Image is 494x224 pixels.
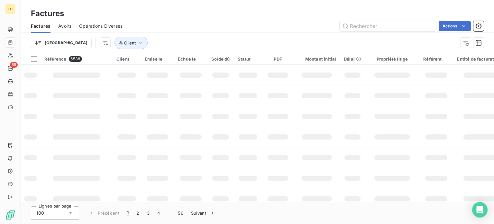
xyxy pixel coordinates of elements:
div: Émise le [145,56,170,62]
span: … [164,208,174,218]
span: 55 [10,62,18,68]
span: Référence [44,56,66,62]
button: Client [114,37,148,49]
span: Client [124,40,136,45]
span: Avoirs [58,23,71,29]
span: 100 [36,210,44,216]
input: Rechercher [340,21,436,31]
div: Propriété litige [369,56,416,62]
button: Suivant [187,206,220,220]
div: Échue le [178,56,204,62]
button: 3 [143,206,153,220]
button: 2 [133,206,143,220]
div: Statut [238,56,259,62]
button: Actions [439,21,471,31]
div: EC [5,4,15,14]
h3: Factures [31,8,64,19]
button: 56 [174,206,187,220]
div: Client [116,56,137,62]
span: 5538 [69,56,82,62]
span: Opérations Diverses [79,23,123,29]
span: Factures [31,23,50,29]
span: 1 [127,210,129,216]
button: Précédent [84,206,123,220]
button: 4 [153,206,164,220]
button: [GEOGRAPHIC_DATA] [31,38,92,48]
img: Logo LeanPay [5,210,15,220]
div: Délai [344,56,361,62]
div: Open Intercom Messenger [472,202,488,218]
button: 1 [123,206,133,220]
div: Montant initial [297,56,336,62]
div: Référent [423,56,449,62]
div: Solde dû [211,56,230,62]
div: PDF [266,56,289,62]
